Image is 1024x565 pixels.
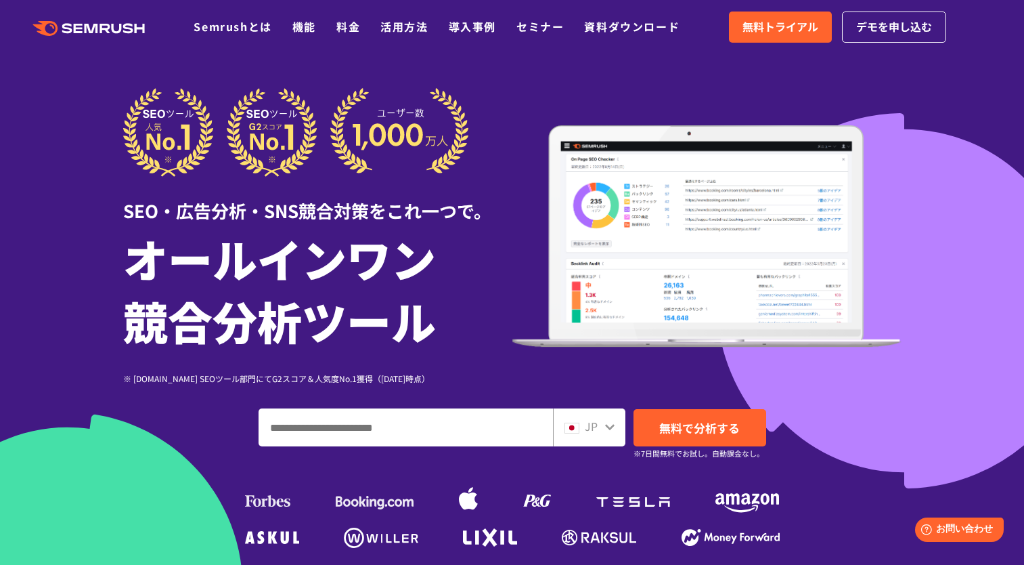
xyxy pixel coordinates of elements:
[259,409,552,446] input: ドメイン、キーワードまたはURLを入力してください
[659,419,740,436] span: 無料で分析する
[633,447,764,460] small: ※7日間無料でお試し。自動課金なし。
[123,177,512,224] div: SEO・広告分析・SNS競合対策をこれ一つで。
[449,18,496,35] a: 導入事例
[380,18,428,35] a: 活用方法
[194,18,271,35] a: Semrushとは
[516,18,564,35] a: セミナー
[904,512,1009,550] iframe: Help widget launcher
[292,18,316,35] a: 機能
[123,372,512,385] div: ※ [DOMAIN_NAME] SEOツール部門にてG2スコア＆人気度No.1獲得（[DATE]時点）
[584,18,680,35] a: 資料ダウンロード
[585,418,598,434] span: JP
[742,18,818,36] span: 無料トライアル
[633,409,766,446] a: 無料で分析する
[336,18,360,35] a: 料金
[842,12,946,43] a: デモを申し込む
[123,227,512,352] h1: オールインワン 競合分析ツール
[856,18,932,36] span: デモを申し込む
[729,12,832,43] a: 無料トライアル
